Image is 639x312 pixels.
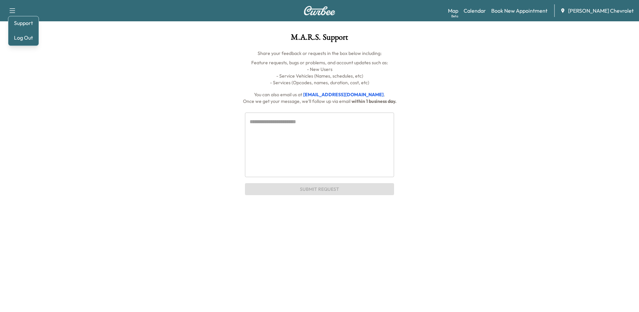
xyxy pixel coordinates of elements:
[303,92,384,98] a: [EMAIL_ADDRESS][DOMAIN_NAME]
[69,50,570,57] p: Share your feedback or requests in the box below including:
[69,98,570,105] p: Once we get your message, we’ll follow up via email
[304,6,335,15] img: Curbee Logo
[451,14,458,19] div: Beta
[69,33,570,45] h1: M.A.R.S. Support
[464,7,486,15] a: Calendar
[11,32,36,43] button: Log Out
[568,7,634,15] span: [PERSON_NAME] Chevrolet
[491,7,547,15] a: Book New Appointment
[69,73,570,79] p: - Service Vehicles (Names, schedules, etc)
[11,19,36,27] a: Support
[69,91,570,98] p: You can also email us at .
[69,59,570,66] p: Feature requests, bugs or problems, and account updates such as:
[448,7,458,15] a: MapBeta
[351,98,396,104] span: within 1 business day.
[69,66,570,73] p: - New Users
[69,79,570,86] p: - Services (Opcodes, names, duration, cost, etc)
